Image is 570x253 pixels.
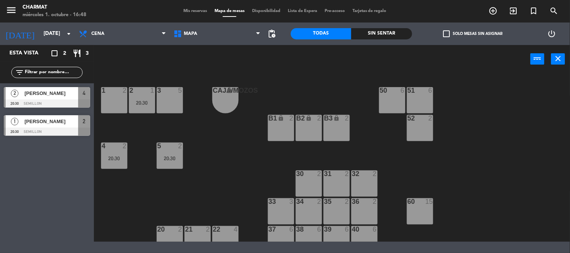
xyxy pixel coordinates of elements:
i: arrow_drop_down [64,29,73,38]
span: [PERSON_NAME] [24,117,78,125]
i: power_settings_new [547,29,556,38]
div: Charmat [23,4,86,11]
span: Disponibilidad [248,9,284,13]
div: 31 [324,170,325,177]
div: 2 [178,226,183,233]
span: 2 [83,117,86,126]
span: MAPA [184,31,198,36]
div: 2 [373,170,377,177]
div: 20 [157,226,158,233]
div: 32 [352,170,352,177]
div: 21 [185,226,186,233]
div: 6 [289,226,294,233]
div: 4 [234,226,238,233]
div: 20:30 [129,100,155,105]
div: 6 [401,87,405,94]
div: 2 [317,170,322,177]
span: Lista de Espera [284,9,321,13]
span: Cena [91,31,104,36]
div: 2 [178,143,183,149]
div: 2 [317,198,322,205]
div: 2 [317,115,322,122]
span: Mis reservas [180,9,211,13]
div: 20:30 [157,156,183,161]
span: Pre-acceso [321,9,349,13]
i: turned_in_not [529,6,538,15]
div: Sin sentar [351,28,412,39]
i: power_input [533,54,542,63]
div: 2 [122,87,127,94]
i: exit_to_app [509,6,518,15]
div: 39 [324,226,325,233]
div: 5 [157,143,158,149]
i: search [550,6,559,15]
div: 6 [428,87,433,94]
i: lock [278,115,284,121]
div: 6 [373,226,377,233]
div: miércoles 1. octubre - 16:48 [23,11,86,19]
i: menu [6,5,17,16]
span: pending_actions [268,29,277,38]
div: 2 [345,115,349,122]
div: 2 [206,226,210,233]
span: 4 [83,89,86,98]
span: Tarjetas de regalo [349,9,390,13]
i: crop_square [50,49,59,58]
span: Mapa de mesas [211,9,248,13]
i: add_circle_outline [489,6,498,15]
span: 1 [11,118,18,125]
label: Solo mesas sin asignar [443,30,502,37]
div: 2 [289,115,294,122]
i: lock [333,115,340,121]
div: 5 [178,87,183,94]
div: 40 [352,226,352,233]
span: 2 [11,90,18,97]
input: Filtrar por nombre... [24,68,82,77]
i: filter_list [15,68,24,77]
i: lock [226,87,233,93]
div: 15 [425,198,433,205]
div: 2 [345,170,349,177]
div: 2 [428,115,433,122]
div: 3 [289,198,294,205]
div: B3 [324,115,325,122]
div: 20:30 [101,156,127,161]
span: [PERSON_NAME] [24,89,78,97]
div: 2 [122,143,127,149]
i: lock [305,115,312,121]
i: close [554,54,563,63]
div: 1 [150,87,155,94]
div: 35 [324,198,325,205]
span: check_box_outline_blank [443,30,450,37]
i: restaurant [73,49,82,58]
button: power_input [531,53,544,65]
div: 36 [352,198,352,205]
div: 2 [345,198,349,205]
div: Todas [291,28,352,39]
div: 3 [157,87,158,94]
div: 6 [317,226,322,233]
div: Esta vista [4,49,54,58]
div: 2 [373,198,377,205]
button: menu [6,5,17,18]
button: close [551,53,565,65]
span: 2 [63,49,66,58]
div: 1 [234,87,238,94]
span: 3 [86,49,89,58]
